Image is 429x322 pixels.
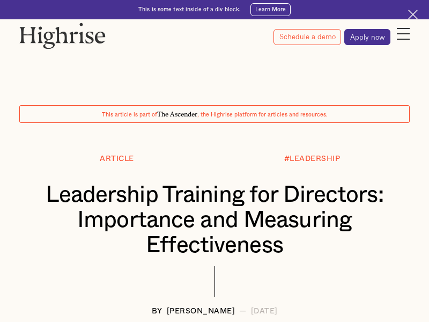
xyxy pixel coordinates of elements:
a: Schedule a demo [273,29,341,45]
div: Article [100,155,134,163]
a: Learn More [250,3,291,16]
div: — [239,308,247,316]
div: [DATE] [251,308,278,316]
span: The Ascender [157,109,197,116]
h1: Leadership Training for Directors: Importance and Measuring Effectiveness [35,182,394,258]
span: This article is part of [102,112,157,118]
div: [PERSON_NAME] [167,308,235,316]
span: , the Highrise platform for articles and resources. [197,112,328,118]
div: BY [152,308,162,316]
img: Cross icon [408,10,418,19]
a: Apply now [344,29,390,45]
img: Highrise logo [19,23,106,49]
div: #LEADERSHIP [284,155,341,163]
div: This is some text inside of a div block. [138,6,241,13]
